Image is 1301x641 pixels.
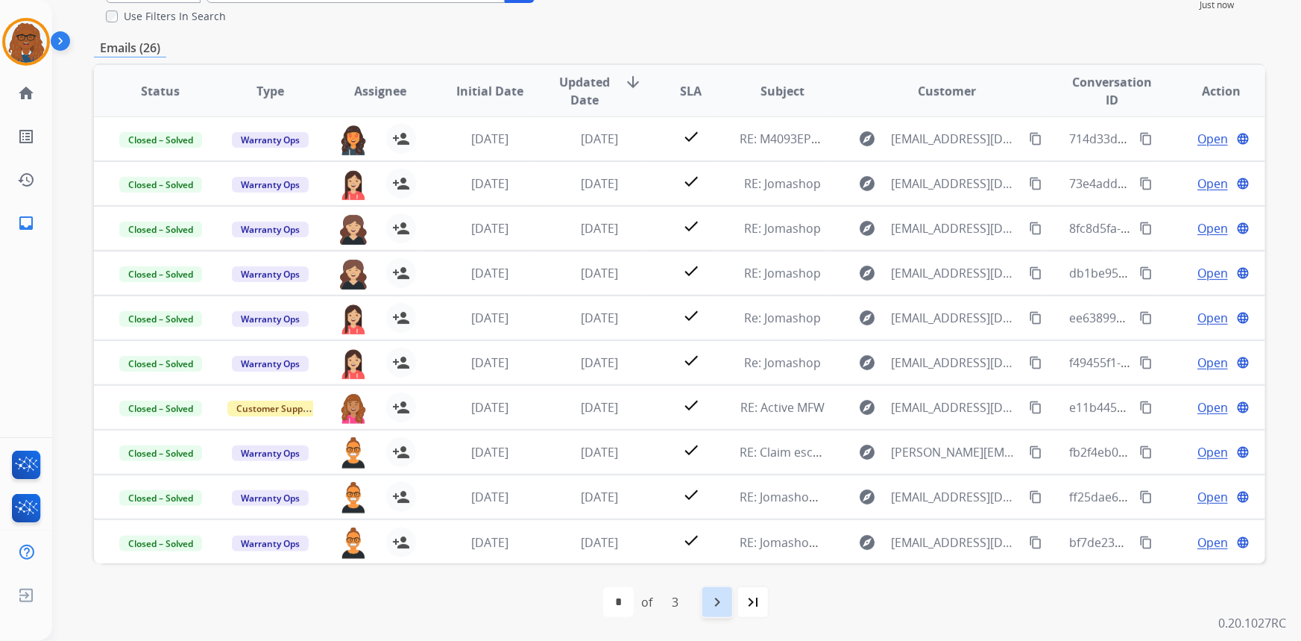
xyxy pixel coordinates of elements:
span: [DATE] [471,310,508,326]
mat-icon: content_copy [1139,177,1153,190]
mat-icon: explore [859,488,877,506]
img: agent-avatar [338,482,368,513]
span: Closed – Solved [119,445,202,461]
span: Closed – Solved [119,311,202,327]
p: Emails (26) [94,39,166,57]
span: [DATE] [471,399,508,416]
mat-icon: explore [859,534,877,551]
mat-icon: person_add [392,219,410,237]
img: agent-avatar [338,528,368,559]
span: RE: Jomashop [744,220,821,237]
span: ee638992-4614-4adc-a866-e2b368f5e77a [1069,310,1297,326]
img: agent-avatar [338,124,368,155]
mat-icon: person_add [392,264,410,282]
span: Closed – Solved [119,401,202,416]
span: Open [1197,309,1228,327]
span: [EMAIL_ADDRESS][DOMAIN_NAME] [892,175,1021,193]
span: Open [1197,443,1228,461]
span: Warranty Ops [232,266,309,282]
img: agent-avatar [338,213,368,245]
span: [DATE] [471,444,508,460]
span: Open [1197,219,1228,237]
mat-icon: language [1236,401,1250,414]
span: [EMAIL_ADDRESS][DOMAIN_NAME] [892,534,1021,551]
mat-icon: language [1236,222,1250,235]
span: Open [1197,534,1228,551]
span: Open [1197,264,1228,282]
mat-icon: inbox [17,214,35,232]
mat-icon: content_copy [1139,132,1153,146]
mat-icon: explore [859,264,877,282]
span: RE: Active MFW [740,399,825,416]
span: [DATE] [471,131,508,147]
span: Closed – Solved [119,177,202,193]
mat-icon: check [682,396,700,414]
span: db1be959-409a-418a-885a-d08b9c10a46c [1069,265,1301,281]
mat-icon: content_copy [1139,490,1153,504]
span: [DATE] [581,534,618,551]
span: f49455f1-7966-4fe5-a73a-ba678d11f2dc [1069,354,1288,371]
span: [EMAIL_ADDRESS][DOMAIN_NAME] [892,130,1021,148]
span: Closed – Solved [119,266,202,282]
span: Warranty Ops [232,177,309,193]
mat-icon: check [682,351,700,369]
mat-icon: content_copy [1029,177,1042,190]
span: [DATE] [471,354,508,371]
span: [DATE] [581,131,618,147]
span: [EMAIL_ADDRESS][DOMAIN_NAME] [892,264,1021,282]
mat-icon: content_copy [1029,536,1042,549]
img: agent-avatar [338,437,368,469]
span: RE: Jomashop Claim [740,489,851,505]
span: Customer [919,82,977,100]
span: RE: Jomashop [744,175,821,192]
mat-icon: person_add [392,309,410,327]
span: Warranty Ops [232,445,309,461]
mat-icon: content_copy [1029,401,1042,414]
span: Subject [760,82,804,100]
span: Re: Jomashop [744,310,821,326]
span: [DATE] [581,354,618,371]
mat-icon: content_copy [1029,311,1042,325]
span: [DATE] [471,175,508,192]
span: Closed – Solved [119,222,202,237]
mat-icon: content_copy [1029,356,1042,369]
mat-icon: person_add [392,398,410,416]
mat-icon: person_add [392,443,410,461]
span: Open [1197,398,1228,416]
mat-icon: content_copy [1139,536,1153,549]
span: Warranty Ops [232,536,309,551]
mat-icon: language [1236,266,1250,280]
span: Warranty Ops [232,356,309,372]
span: [DATE] [471,265,508,281]
span: Warranty Ops [232,311,309,327]
mat-icon: language [1236,536,1250,549]
span: Updated Date [557,73,612,109]
th: Action [1156,65,1265,117]
span: [EMAIL_ADDRESS][DOMAIN_NAME] [892,354,1021,372]
span: 73e4addf-45f6-4ea1-80f5-2ab755b76969 [1069,175,1293,192]
mat-icon: explore [859,219,877,237]
span: [DATE] [581,220,618,237]
span: Closed – Solved [119,536,202,551]
mat-icon: language [1236,356,1250,369]
span: Closed – Solved [119,132,202,148]
mat-icon: person_add [392,488,410,506]
span: Conversation ID [1069,73,1154,109]
mat-icon: content_copy [1139,356,1153,369]
span: Closed – Solved [119,356,202,372]
mat-icon: language [1236,132,1250,146]
mat-icon: last_page [744,593,762,611]
span: RE: M4093EPU / Extend Escalation [740,131,930,147]
p: 0.20.1027RC [1218,614,1286,632]
mat-icon: explore [859,309,877,327]
img: agent-avatar [338,393,368,424]
span: [DATE] [471,220,508,237]
span: Customer Support [227,401,324,416]
mat-icon: content_copy [1029,266,1042,280]
mat-icon: explore [859,175,877,193]
mat-icon: check [682,531,700,549]
mat-icon: content_copy [1029,222,1042,235]
img: agent-avatar [338,348,368,379]
label: Use Filters In Search [124,9,226,24]
span: 8fc8d5fa-a83c-4b63-9374-fb13ad4204e9 [1069,220,1291,237]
